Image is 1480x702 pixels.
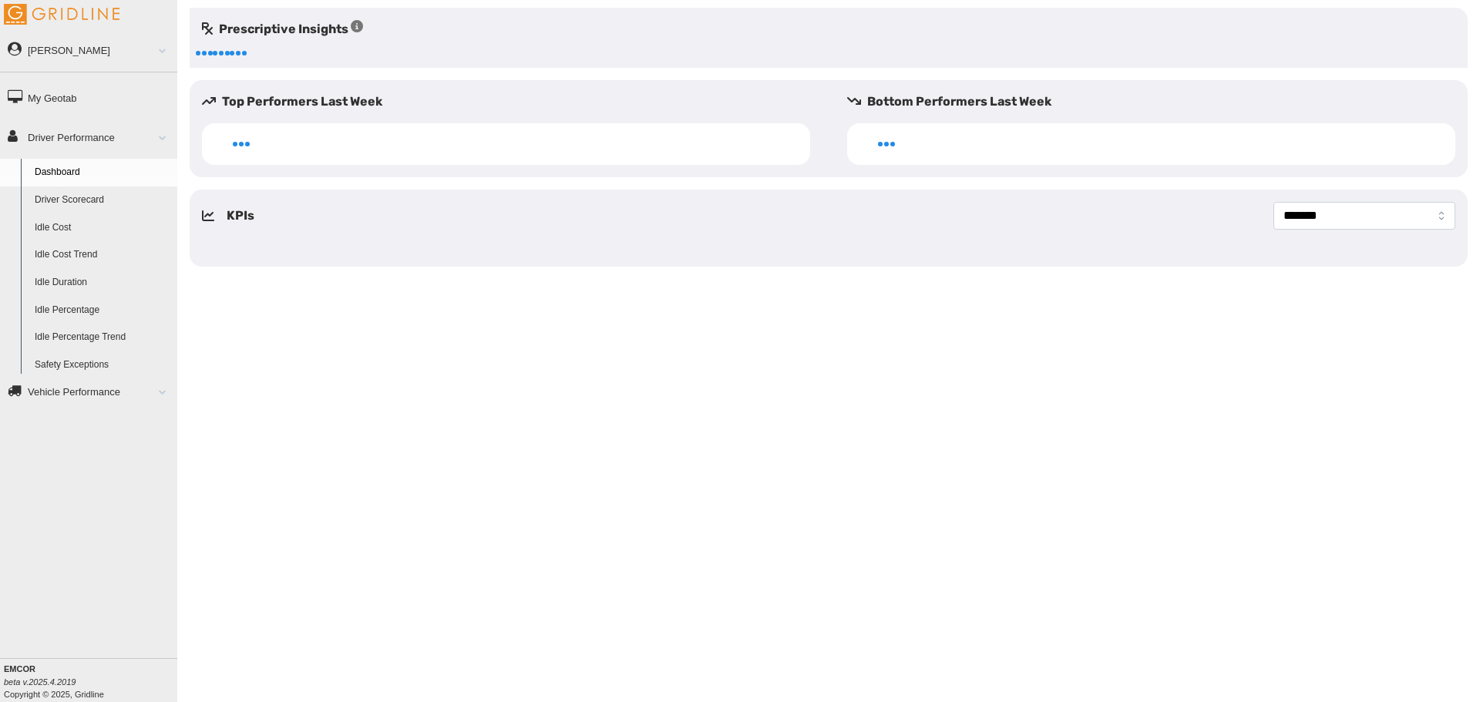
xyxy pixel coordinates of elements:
a: Idle Duration [28,269,177,297]
h5: Bottom Performers Last Week [847,92,1468,111]
a: Safety Exceptions [28,351,177,379]
div: Copyright © 2025, Gridline [4,663,177,700]
a: Idle Percentage [28,297,177,324]
h5: Prescriptive Insights [202,20,363,39]
img: Gridline [4,4,119,25]
a: Idle Percentage Trend [28,324,177,351]
a: Driver Scorecard [28,186,177,214]
a: Dashboard [28,159,177,186]
a: Idle Cost [28,214,177,242]
a: Idle Cost Trend [28,241,177,269]
h5: KPIs [227,207,254,225]
i: beta v.2025.4.2019 [4,677,76,687]
b: EMCOR [4,664,35,673]
h5: Top Performers Last Week [202,92,822,111]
